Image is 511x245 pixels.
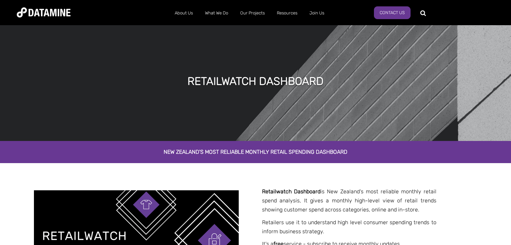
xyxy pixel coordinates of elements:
[199,4,234,22] a: What We Do
[374,6,411,19] a: Contact Us
[271,4,303,22] a: Resources
[262,188,436,213] span: is New Zealand's most reliable monthly retail spend analysis, It gives a monthly high-level view ...
[262,219,436,235] span: Retailers use it to understand high level consumer spending trends to inform business strategy.
[164,149,347,155] span: New Zealand's most reliable monthly retail spending dashboard
[234,4,271,22] a: Our Projects
[262,188,321,195] strong: Retailwatch Dashboard
[303,4,330,22] a: Join Us
[187,74,324,89] h1: retailWATCH Dashboard
[169,4,199,22] a: About Us
[17,7,71,17] img: Datamine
